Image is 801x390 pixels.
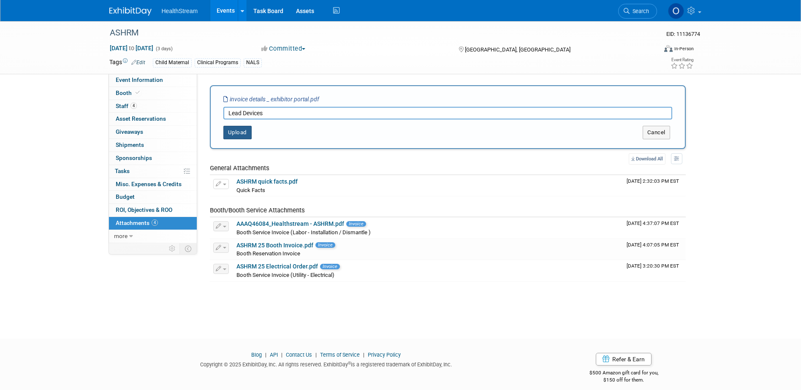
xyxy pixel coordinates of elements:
[116,128,143,135] span: Giveaways
[116,141,144,148] span: Shipments
[223,96,319,103] i: invoice details _ exhibitor portal.pdf
[116,193,135,200] span: Budget
[223,126,252,139] button: Upload
[109,100,197,113] a: Staff4
[116,206,172,213] span: ROI, Objectives & ROO
[671,58,693,62] div: Event Rating
[116,154,152,161] span: Sponsorships
[236,187,265,193] span: Quick Facts
[162,8,198,14] span: HealthStream
[109,126,197,138] a: Giveaways
[153,58,192,67] div: Child Maternal
[664,45,673,52] img: Format-Inperson.png
[131,60,145,65] a: Edit
[320,264,340,269] span: Invoice
[668,3,684,19] img: Olivia Christopher
[109,204,197,217] a: ROI, Objectives & ROO
[623,175,686,196] td: Upload Timestamp
[109,191,197,203] a: Budget
[116,219,158,226] span: Attachments
[556,376,692,384] div: $150 off for them.
[236,242,313,249] a: ASHRM 25 Booth Invoice.pdf
[627,242,679,248] span: Upload Timestamp
[623,239,686,260] td: Upload Timestamp
[556,364,692,383] div: $500 Amazon gift card for you,
[623,260,686,281] td: Upload Timestamp
[236,263,318,270] a: ASHRM 25 Electrical Order.pdf
[109,58,145,68] td: Tags
[109,139,197,152] a: Shipments
[348,361,351,366] sup: ®
[109,113,197,125] a: Asset Reservations
[313,352,319,358] span: |
[630,8,649,14] span: Search
[623,217,686,238] td: Upload Timestamp
[130,103,137,109] span: 4
[109,44,154,52] span: [DATE] [DATE]
[596,353,652,366] a: Refer & Earn
[155,46,173,51] span: (3 days)
[179,243,197,254] td: Toggle Event Tabs
[251,352,262,358] a: Blog
[236,220,344,227] a: AAAQ46084_Healthstream - ASHRM.pdf
[618,4,657,19] a: Search
[136,90,140,95] i: Booth reservation complete
[236,250,300,257] span: Booth Reservation Invoice
[263,352,269,358] span: |
[109,7,152,16] img: ExhibitDay
[286,352,312,358] a: Contact Us
[258,44,309,53] button: Committed
[128,45,136,51] span: to
[643,126,670,139] button: Cancel
[109,217,197,230] a: Attachments4
[270,352,278,358] a: API
[320,352,360,358] a: Terms of Service
[109,74,197,87] a: Event Information
[368,352,401,358] a: Privacy Policy
[629,153,665,165] a: Download All
[116,89,141,96] span: Booth
[465,46,570,53] span: [GEOGRAPHIC_DATA], [GEOGRAPHIC_DATA]
[116,115,166,122] span: Asset Reservations
[109,87,197,100] a: Booth
[107,25,644,41] div: ASHRM
[109,230,197,243] a: more
[236,229,371,236] span: Booth Service Invoice (Labor - Installation / Dismantle )
[210,164,269,172] span: General Attachments
[114,233,128,239] span: more
[109,152,197,165] a: Sponsorships
[195,58,241,67] div: Clinical Programs
[627,178,679,184] span: Upload Timestamp
[244,58,262,67] div: NALS
[210,206,305,214] span: Booth/Booth Service Attachments
[109,165,197,178] a: Tasks
[116,76,163,83] span: Event Information
[116,181,182,187] span: Misc. Expenses & Credits
[109,359,543,368] div: Copyright © 2025 ExhibitDay, Inc. All rights reserved. ExhibitDay is a registered trademark of Ex...
[607,44,694,57] div: Event Format
[165,243,180,254] td: Personalize Event Tab Strip
[361,352,367,358] span: |
[223,107,672,119] input: Enter description
[346,221,366,227] span: Invoice
[236,272,334,278] span: Booth Service Invoice (Utility - Electrical)
[666,31,700,37] span: Event ID: 11136774
[627,263,679,269] span: Upload Timestamp
[109,178,197,191] a: Misc. Expenses & Credits
[279,352,285,358] span: |
[315,242,335,248] span: Invoice
[674,46,694,52] div: In-Person
[236,178,298,185] a: ASHRM quick facts.pdf
[152,219,158,226] span: 4
[115,168,130,174] span: Tasks
[627,220,679,226] span: Upload Timestamp
[116,103,137,109] span: Staff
